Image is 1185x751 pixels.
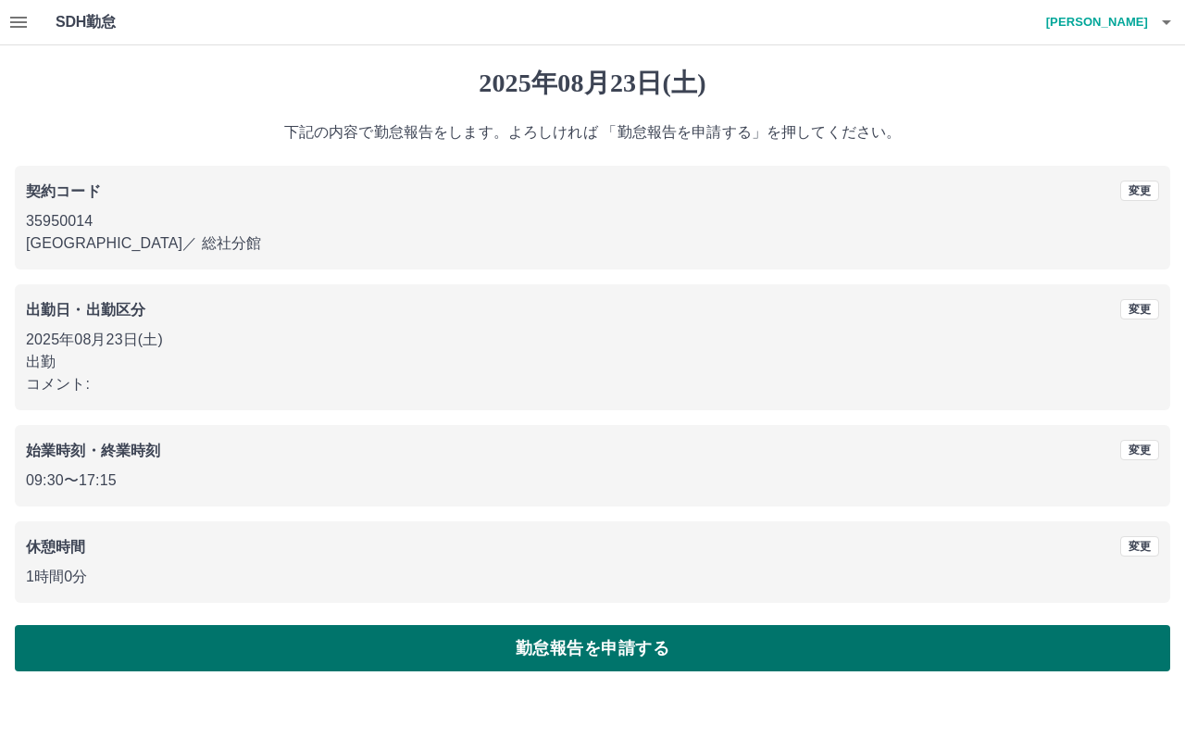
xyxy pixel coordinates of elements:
button: 変更 [1120,440,1159,460]
button: 変更 [1120,181,1159,201]
p: [GEOGRAPHIC_DATA] ／ 総社分館 [26,232,1159,255]
b: 始業時刻・終業時刻 [26,443,160,458]
button: 変更 [1120,536,1159,557]
button: 変更 [1120,299,1159,319]
p: コメント: [26,373,1159,395]
p: 1時間0分 [26,566,1159,588]
p: 出勤 [26,351,1159,373]
p: 35950014 [26,210,1159,232]
p: 09:30 〜 17:15 [26,469,1159,492]
b: 出勤日・出勤区分 [26,302,145,318]
b: 契約コード [26,183,101,199]
p: 2025年08月23日(土) [26,329,1159,351]
button: 勤怠報告を申請する [15,625,1170,671]
p: 下記の内容で勤怠報告をします。よろしければ 「勤怠報告を申請する」を押してください。 [15,121,1170,144]
h1: 2025年08月23日(土) [15,68,1170,99]
b: 休憩時間 [26,539,86,555]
